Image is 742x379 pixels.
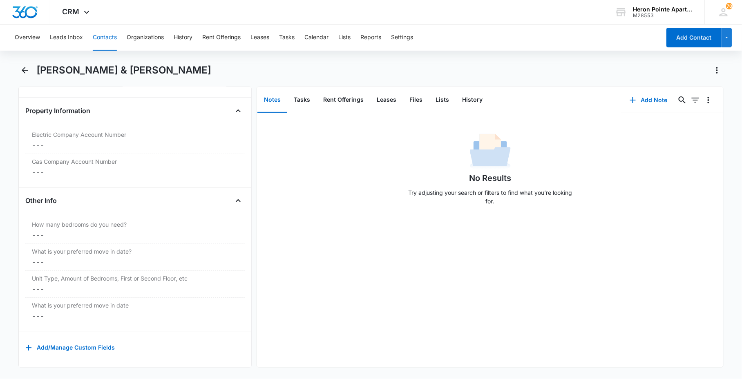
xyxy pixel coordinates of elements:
[32,257,238,267] dd: ---
[633,13,693,18] div: account id
[32,140,238,150] dd: ---
[25,196,57,205] h4: Other Info
[202,25,241,51] button: Rent Offerings
[429,87,456,113] button: Lists
[702,94,715,107] button: Overflow Menu
[174,25,192,51] button: History
[405,188,576,205] p: Try adjusting your search or filters to find what you’re looking for.
[25,244,245,271] div: What is your preferred move in date?---
[32,284,238,294] dd: ---
[666,28,722,47] button: Add Contact
[32,274,238,283] label: Unit Type, Amount of Bedrooms, First or Second Floor, etc
[279,25,295,51] button: Tasks
[726,3,733,9] div: notifications count
[689,94,702,107] button: Filters
[711,64,724,77] button: Actions
[25,127,245,154] div: Electric Company Account Number---
[621,90,676,110] button: Add Note
[456,87,489,113] button: History
[25,347,115,354] a: Add/Manage Custom Fields
[50,25,83,51] button: Leads Inbox
[469,172,511,184] h1: No Results
[25,338,115,357] button: Add/Manage Custom Fields
[304,25,329,51] button: Calendar
[32,157,238,166] label: Gas Company Account Number
[232,104,245,117] button: Close
[32,130,238,139] label: Electric Company Account Number
[63,7,80,16] span: CRM
[25,106,90,116] h4: Property Information
[25,271,245,298] div: Unit Type, Amount of Bedrooms, First or Second Floor, etc---
[676,94,689,107] button: Search...
[93,25,117,51] button: Contacts
[257,87,287,113] button: Notes
[726,3,733,9] span: 70
[391,25,413,51] button: Settings
[25,154,245,181] div: Gas Company Account Number---
[250,25,269,51] button: Leases
[370,87,403,113] button: Leases
[25,217,245,244] div: How many bedrooms do you need?---
[32,220,238,229] label: How many bedrooms do you need?
[470,131,511,172] img: No Data
[403,87,429,113] button: Files
[287,87,317,113] button: Tasks
[32,247,238,256] label: What is your preferred move in date?
[36,64,211,76] h1: [PERSON_NAME] & [PERSON_NAME]
[633,6,693,13] div: account name
[232,194,245,207] button: Close
[360,25,381,51] button: Reports
[18,64,31,77] button: Back
[317,87,370,113] button: Rent Offerings
[32,301,238,310] label: What is your preferred move in date
[32,167,238,177] dd: ---
[32,230,238,240] dd: ---
[32,311,238,321] dd: ---
[25,298,245,324] div: What is your preferred move in date---
[127,25,164,51] button: Organizations
[338,25,351,51] button: Lists
[15,25,40,51] button: Overview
